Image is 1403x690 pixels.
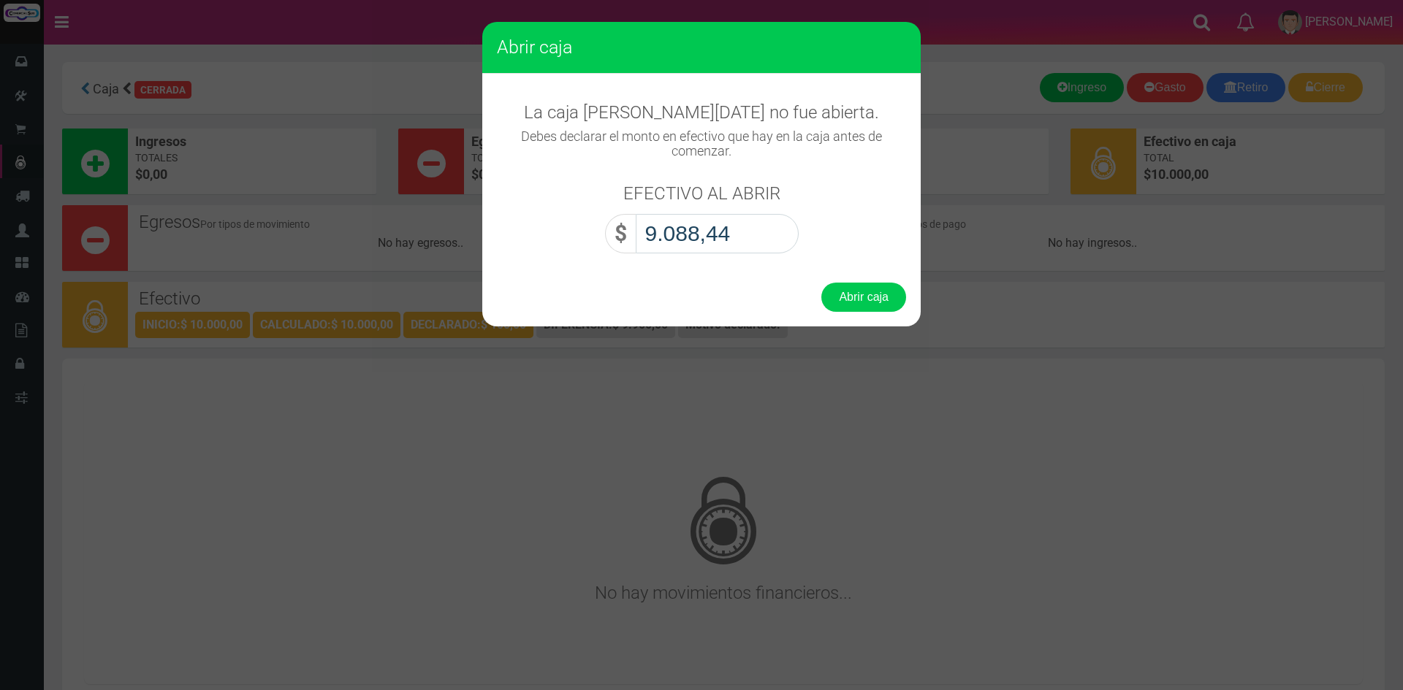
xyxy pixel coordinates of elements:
[497,37,906,58] h3: Abrir caja
[623,184,780,203] h3: EFECTIVO AL ABRIR
[821,283,906,312] button: Abrir caja
[497,103,906,122] h3: La caja [PERSON_NAME][DATE] no fue abierta.
[615,221,627,246] strong: $
[497,129,906,158] h4: Debes declarar el monto en efectivo que hay en la caja antes de comenzar.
